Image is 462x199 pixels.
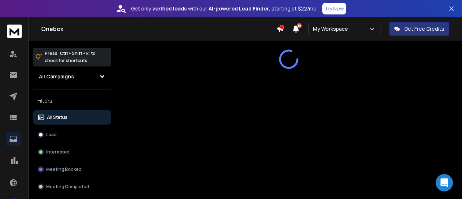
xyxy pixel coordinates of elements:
p: My Workspace [313,25,351,33]
button: Lead [33,127,111,142]
p: All Status [47,114,67,120]
button: Get Free Credits [389,22,449,36]
h1: All Campaigns [39,73,74,80]
button: All Status [33,110,111,125]
p: Interested [46,149,70,155]
p: Lead [46,132,57,138]
strong: verified leads [152,5,187,12]
p: Meeting Booked [46,166,82,172]
span: Ctrl + Shift + k [59,49,90,57]
button: Try Now [322,3,346,14]
div: Open Intercom Messenger [436,174,453,191]
p: Get only with our starting at $22/mo [131,5,317,12]
h1: Onebox [41,25,276,33]
button: Meeting Booked [33,162,111,177]
p: Try Now [324,5,344,12]
span: 50 [297,23,302,28]
strong: AI-powered Lead Finder, [209,5,270,12]
img: logo [7,25,22,38]
h3: Filters [33,96,111,106]
p: Get Free Credits [404,25,444,33]
button: Meeting Completed [33,179,111,194]
p: Meeting Completed [46,184,89,190]
button: Interested [33,145,111,159]
button: All Campaigns [33,69,111,84]
p: Press to check for shortcuts. [45,50,96,64]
